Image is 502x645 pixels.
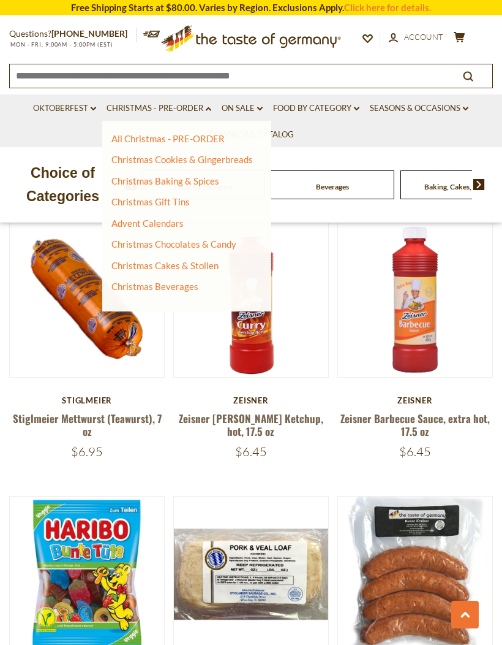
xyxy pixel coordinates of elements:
span: MON - FRI, 9:00AM - 5:00PM (EST) [9,41,113,48]
a: Baking, Cakes, Desserts [424,182,501,191]
div: Zeisner [173,395,329,405]
a: Zeisner Barbecue Sauce, extra hot, 17.5 oz [340,411,490,439]
a: [PHONE_NUMBER] [51,28,127,39]
a: On Sale [222,102,263,115]
p: Questions? [9,26,137,42]
a: Christmas Beverages [111,281,198,292]
a: Christmas Chocolates & Candy [111,239,236,250]
span: $6.45 [235,444,267,459]
a: Oktoberfest [33,102,96,115]
a: Stiglmeier Mettwurst (Teawurst), 7 oz [13,411,162,439]
img: next arrow [473,179,485,190]
a: Christmas Gift Tins [111,196,190,207]
a: Click here for details. [344,2,431,13]
a: Zeisner [PERSON_NAME] Ketchup, hot, 17.5 oz [179,411,323,439]
a: Christmas - PRE-ORDER [107,102,211,115]
a: Seasons & Occasions [370,102,468,115]
a: Christmas Cookies & Gingerbreads [111,154,253,165]
a: Advent Calendars [111,218,184,229]
img: Zeisner Barbecue Sauce, extra hot, 17.5 oz [338,223,492,377]
span: $6.45 [399,444,431,459]
div: Zeisner [337,395,493,405]
a: Food By Category [273,102,359,115]
a: Christmas Cakes & Stollen [111,260,219,271]
div: Stiglmeier [9,395,165,405]
a: All Christmas - PRE-ORDER [111,133,225,144]
a: Beverages [316,182,349,191]
a: Account [389,31,443,44]
a: Christmas Baking & Spices [111,175,219,186]
img: Stiglmeier Mettwurst (Teawurst), 7 oz [10,223,164,377]
span: $6.95 [71,444,103,459]
span: Account [404,32,443,42]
